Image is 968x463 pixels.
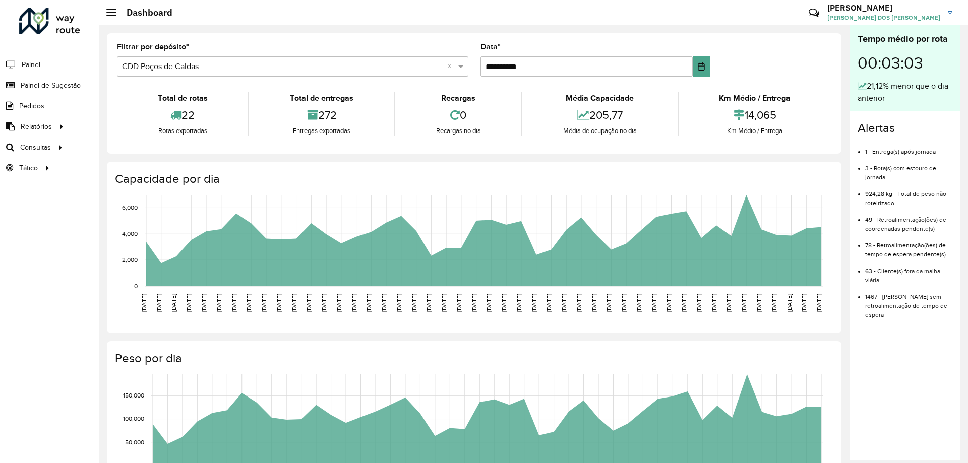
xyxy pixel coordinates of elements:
[725,294,732,312] text: [DATE]
[696,294,702,312] text: [DATE]
[321,294,327,312] text: [DATE]
[865,182,952,208] li: 924,28 kg - Total de peso não roteirizado
[681,92,829,104] div: Km Médio / Entrega
[865,259,952,285] li: 63 - Cliente(s) fora da malha viária
[865,233,952,259] li: 78 - Retroalimentação(ões) de tempo de espera pendente(s)
[858,121,952,136] h4: Alertas
[651,294,657,312] text: [DATE]
[486,294,492,312] text: [DATE]
[134,283,138,289] text: 0
[201,294,207,312] text: [DATE]
[636,294,642,312] text: [DATE]
[525,104,675,126] div: 205,77
[681,126,829,136] div: Km Médio / Entrega
[366,294,372,312] text: [DATE]
[291,294,297,312] text: [DATE]
[858,32,952,46] div: Tempo médio por rota
[119,92,246,104] div: Total de rotas
[123,416,144,422] text: 100,000
[122,230,138,237] text: 4,000
[351,294,357,312] text: [DATE]
[398,104,519,126] div: 0
[398,126,519,136] div: Recargas no dia
[426,294,432,312] text: [DATE]
[125,439,144,445] text: 50,000
[771,294,777,312] text: [DATE]
[336,294,342,312] text: [DATE]
[681,104,829,126] div: 14,065
[117,41,189,53] label: Filtrar por depósito
[398,92,519,104] div: Recargas
[170,294,177,312] text: [DATE]
[858,46,952,80] div: 00:03:03
[186,294,192,312] text: [DATE]
[525,126,675,136] div: Média de ocupação no dia
[827,3,940,13] h3: [PERSON_NAME]
[606,294,612,312] text: [DATE]
[119,104,246,126] div: 22
[115,172,831,186] h4: Capacidade por dia
[261,294,267,312] text: [DATE]
[525,92,675,104] div: Média Capacidade
[480,41,501,53] label: Data
[246,294,252,312] text: [DATE]
[591,294,597,312] text: [DATE]
[865,285,952,319] li: 1467 - [PERSON_NAME] sem retroalimentação de tempo de espera
[803,2,825,24] a: Contato Rápido
[21,80,81,91] span: Painel de Sugestão
[19,101,44,111] span: Pedidos
[116,7,172,18] h2: Dashboard
[441,294,447,312] text: [DATE]
[20,142,51,153] span: Consultas
[501,294,507,312] text: [DATE]
[447,60,456,73] span: Clear all
[123,392,144,399] text: 150,000
[381,294,387,312] text: [DATE]
[306,294,312,312] text: [DATE]
[665,294,672,312] text: [DATE]
[816,294,822,312] text: [DATE]
[21,121,52,132] span: Relatórios
[276,294,282,312] text: [DATE]
[786,294,793,312] text: [DATE]
[252,126,391,136] div: Entregas exportadas
[801,294,807,312] text: [DATE]
[711,294,717,312] text: [DATE]
[531,294,537,312] text: [DATE]
[19,163,38,173] span: Tático
[561,294,567,312] text: [DATE]
[411,294,417,312] text: [DATE]
[122,205,138,211] text: 6,000
[865,156,952,182] li: 3 - Rota(s) com estouro de jornada
[756,294,762,312] text: [DATE]
[865,208,952,233] li: 49 - Retroalimentação(ões) de coordenadas pendente(s)
[119,126,246,136] div: Rotas exportadas
[576,294,582,312] text: [DATE]
[546,294,552,312] text: [DATE]
[456,294,462,312] text: [DATE]
[252,104,391,126] div: 272
[396,294,402,312] text: [DATE]
[141,294,147,312] text: [DATE]
[693,56,710,77] button: Choose Date
[216,294,222,312] text: [DATE]
[516,294,522,312] text: [DATE]
[22,59,40,70] span: Painel
[858,80,952,104] div: 21,12% menor que o dia anterior
[231,294,237,312] text: [DATE]
[252,92,391,104] div: Total de entregas
[865,140,952,156] li: 1 - Entrega(s) após jornada
[115,351,831,366] h4: Peso por dia
[471,294,477,312] text: [DATE]
[741,294,747,312] text: [DATE]
[827,13,940,22] span: [PERSON_NAME] DOS [PERSON_NAME]
[156,294,162,312] text: [DATE]
[621,294,627,312] text: [DATE]
[122,256,138,263] text: 2,000
[681,294,687,312] text: [DATE]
